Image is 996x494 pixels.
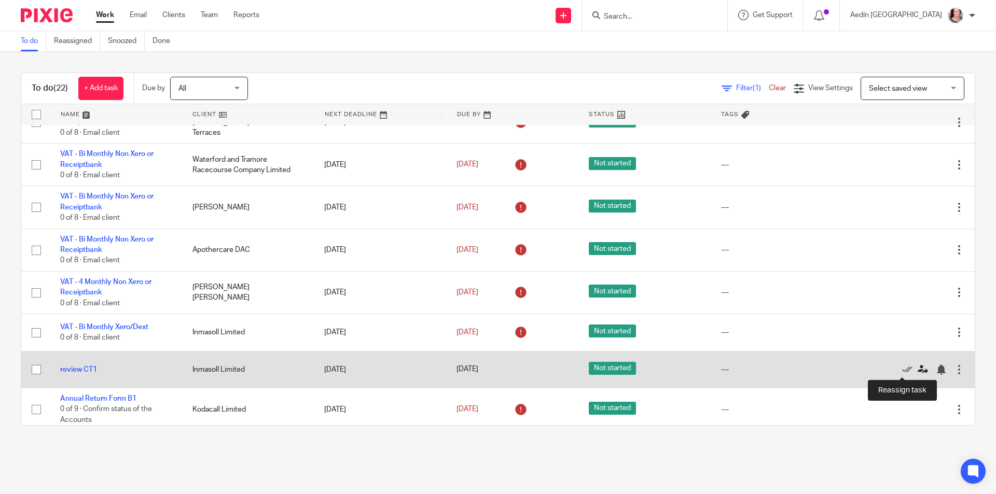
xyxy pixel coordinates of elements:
span: 0 of 9 · Confirm status of the Accounts [60,406,152,424]
a: Mark as done [902,364,918,375]
td: Apothercare DAC [182,229,314,271]
span: [DATE] [457,366,478,373]
span: View Settings [808,84,853,92]
a: Done [153,31,178,51]
div: --- [721,364,833,375]
div: --- [721,404,833,415]
span: (1) [753,84,761,92]
a: VAT - Bi Monthly Non Xero or Receiptbank [60,150,154,168]
span: [DATE] [457,329,478,336]
span: Not started [589,200,636,213]
span: Not started [589,285,636,298]
a: Work [96,10,114,20]
td: [DATE] [314,271,446,314]
td: [DATE] [314,314,446,351]
div: --- [721,327,833,337]
a: review CT1 [60,366,97,373]
td: Inmasoll Limited [182,351,314,388]
span: Not started [589,362,636,375]
a: Snoozed [108,31,145,51]
img: ComerfordFoley-37PS%20-%20Aedin%201.jpg [947,7,964,24]
p: Due by [142,83,165,93]
td: [DATE] [314,186,446,229]
td: [DATE] [314,229,446,271]
a: Team [201,10,218,20]
div: --- [721,245,833,255]
span: 0 of 8 · Email client [60,214,120,221]
span: [DATE] [457,161,478,168]
td: [PERSON_NAME] [PERSON_NAME] [182,271,314,314]
span: [DATE] [457,246,478,253]
img: Pixie [21,8,73,22]
a: VAT - Bi Monthly Non Xero or Receiptbank [60,236,154,253]
span: Select saved view [869,85,927,92]
span: Get Support [753,11,793,19]
a: + Add task [78,77,123,100]
a: VAT - Bi Monthly Non Xero or Receiptbank [60,193,154,210]
a: Clear [769,84,786,92]
span: Not started [589,157,636,170]
span: 0 of 8 · Email client [60,334,120,341]
td: Waterford and Tramore Racecourse Company Limited [182,144,314,186]
span: All [178,85,186,92]
a: Reassigned [54,31,100,51]
span: (22) [53,84,68,92]
a: VAT - 4 Monthly Non Xero or Receiptbank [60,278,151,296]
td: Inmasoll Limited [182,314,314,351]
td: [PERSON_NAME] [182,186,314,229]
a: To do [21,31,46,51]
span: Not started [589,402,636,415]
span: Tags [721,111,739,117]
span: 0 of 8 · Email client [60,300,120,307]
span: 0 of 8 · Email client [60,257,120,264]
div: --- [721,287,833,298]
td: [DATE] [314,388,446,430]
span: 0 of 8 · Email client [60,172,120,179]
a: Annual Return Form B1 [60,395,136,402]
div: --- [721,202,833,213]
p: Aedín [GEOGRAPHIC_DATA] [850,10,942,20]
a: Clients [162,10,185,20]
a: Email [130,10,147,20]
h1: To do [32,83,68,94]
td: Kodacall Limited [182,388,314,430]
td: [DATE] [314,144,446,186]
span: Filter [736,84,769,92]
span: 0 of 8 · Email client [60,129,120,136]
span: Not started [589,324,636,337]
span: [DATE] [457,204,478,211]
span: [DATE] [457,405,478,413]
a: VAT - Bi Monthly Xero/Dext [60,323,148,331]
td: [DATE] [314,351,446,388]
span: [DATE] [457,289,478,296]
input: Search [603,12,696,22]
span: Not started [589,242,636,255]
a: Reports [233,10,259,20]
div: --- [721,160,833,170]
